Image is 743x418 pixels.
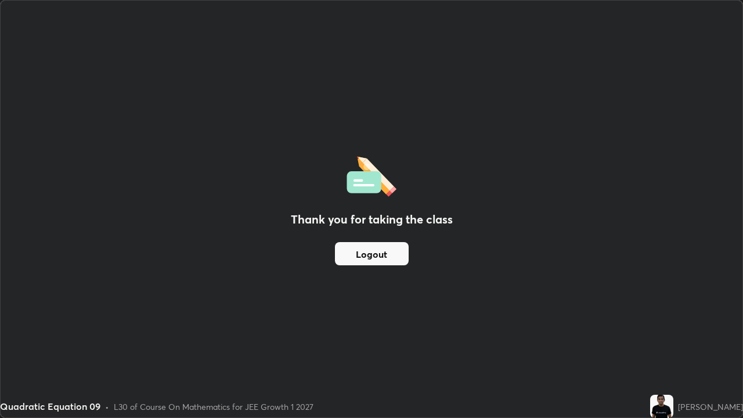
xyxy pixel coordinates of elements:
button: Logout [335,242,409,265]
img: offlineFeedback.1438e8b3.svg [347,153,396,197]
div: [PERSON_NAME] [678,401,743,413]
div: • [105,401,109,413]
div: L30 of Course On Mathematics for JEE Growth 1 2027 [114,401,313,413]
img: bfd0faf14fc840c19c4a20ce777cb771.jpg [650,395,673,418]
h2: Thank you for taking the class [291,211,453,228]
